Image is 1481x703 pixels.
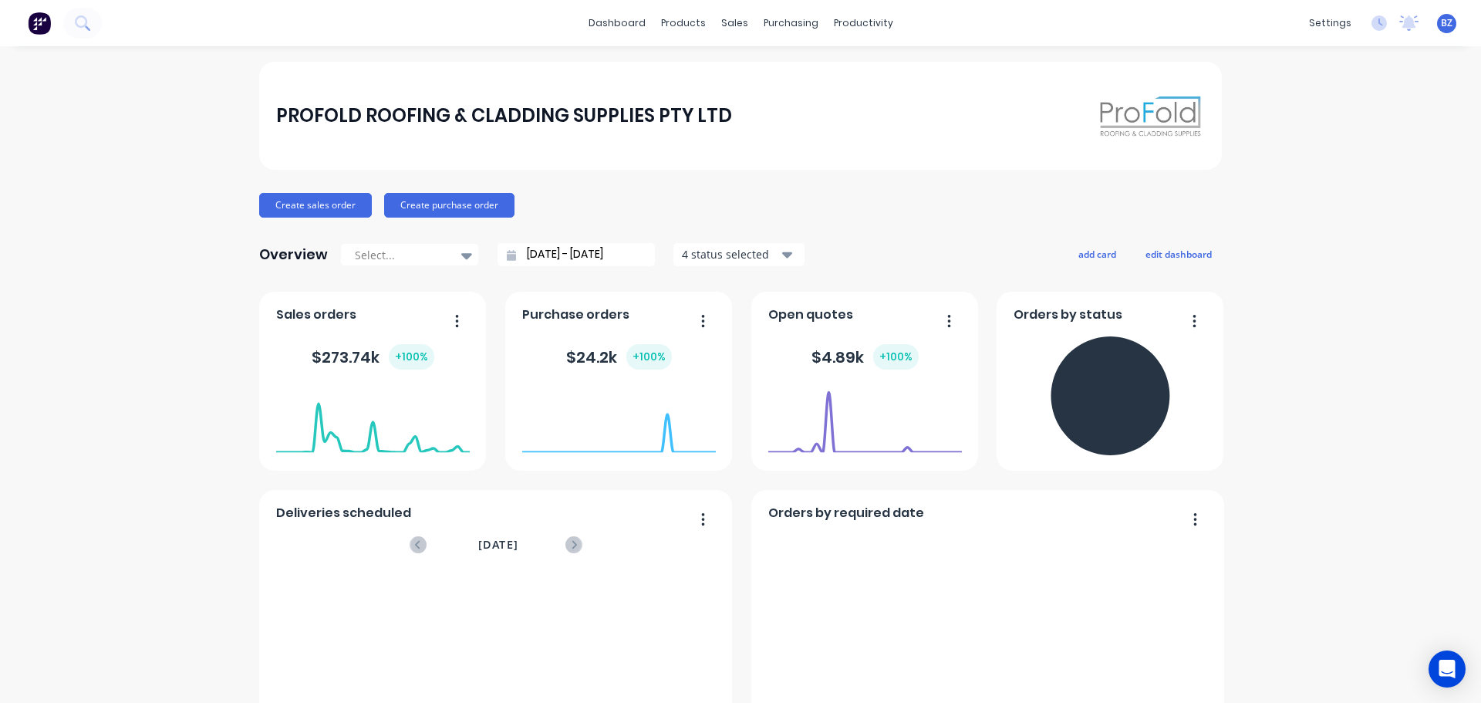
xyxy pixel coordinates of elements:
div: + 100 % [389,344,434,370]
span: Orders by status [1014,306,1122,324]
div: $ 24.2k [566,344,672,370]
img: PROFOLD ROOFING & CLADDING SUPPLIES PTY LTD [1097,90,1205,143]
button: edit dashboard [1135,244,1222,264]
button: 4 status selected [673,243,805,266]
div: 4 status selected [682,246,779,262]
div: PROFOLD ROOFING & CLADDING SUPPLIES PTY LTD [276,100,732,131]
img: Factory [28,12,51,35]
span: Sales orders [276,306,356,324]
div: sales [714,12,756,35]
div: $ 4.89k [811,344,919,370]
div: productivity [826,12,901,35]
span: Purchase orders [522,306,629,324]
a: dashboard [581,12,653,35]
div: + 100 % [626,344,672,370]
div: purchasing [756,12,826,35]
div: settings [1301,12,1359,35]
div: + 100 % [873,344,919,370]
div: $ 273.74k [312,344,434,370]
div: products [653,12,714,35]
div: Open Intercom Messenger [1429,651,1466,688]
span: BZ [1441,16,1452,30]
button: Create purchase order [384,193,514,218]
span: Open quotes [768,306,853,324]
span: [DATE] [478,536,518,553]
button: Create sales order [259,193,372,218]
div: Overview [259,239,328,270]
button: add card [1068,244,1126,264]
